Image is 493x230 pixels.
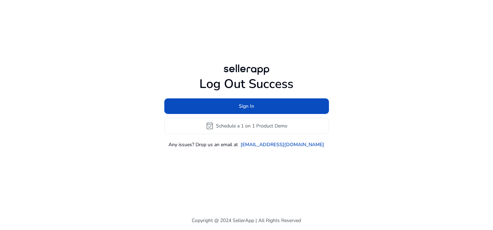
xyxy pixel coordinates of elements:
a: [EMAIL_ADDRESS][DOMAIN_NAME] [241,141,325,148]
h1: Log Out Success [164,77,329,91]
span: event_available [206,122,214,130]
span: Sign In [239,103,254,110]
button: Sign In [164,98,329,114]
button: event_availableSchedule a 1 on 1 Product Demo [164,117,329,134]
p: Any issues? Drop us an email at [169,141,238,148]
